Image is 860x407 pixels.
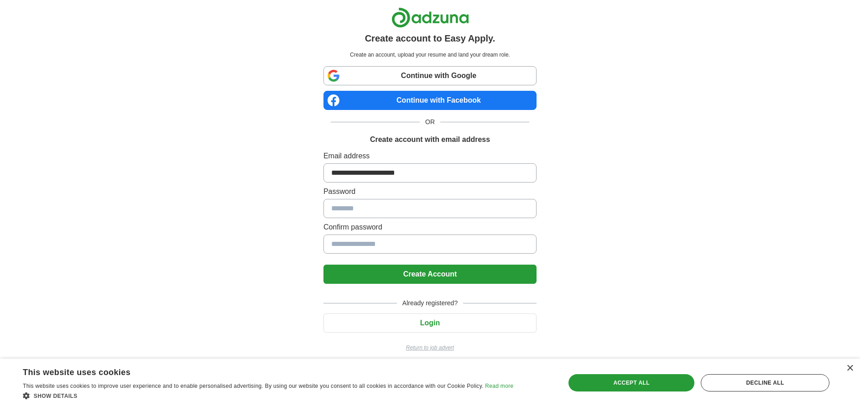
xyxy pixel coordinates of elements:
[323,344,537,352] a: Return to job advert
[325,51,535,59] p: Create an account, upload your resume and land your dream role.
[568,374,694,391] div: Accept all
[323,319,537,327] a: Login
[323,66,537,85] a: Continue with Google
[23,391,513,400] div: Show details
[420,117,440,127] span: OR
[323,91,537,110] a: Continue with Facebook
[391,7,469,28] img: Adzuna logo
[23,383,484,389] span: This website uses cookies to improve user experience and to enable personalised advertising. By u...
[23,364,490,378] div: This website uses cookies
[34,393,78,399] span: Show details
[365,31,495,45] h1: Create account to Easy Apply.
[323,222,537,233] label: Confirm password
[846,365,853,372] div: Close
[323,265,537,284] button: Create Account
[370,134,490,145] h1: Create account with email address
[323,186,537,197] label: Password
[397,298,463,308] span: Already registered?
[485,383,513,389] a: Read more, opens a new window
[323,151,537,162] label: Email address
[323,313,537,333] button: Login
[701,374,829,391] div: Decline all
